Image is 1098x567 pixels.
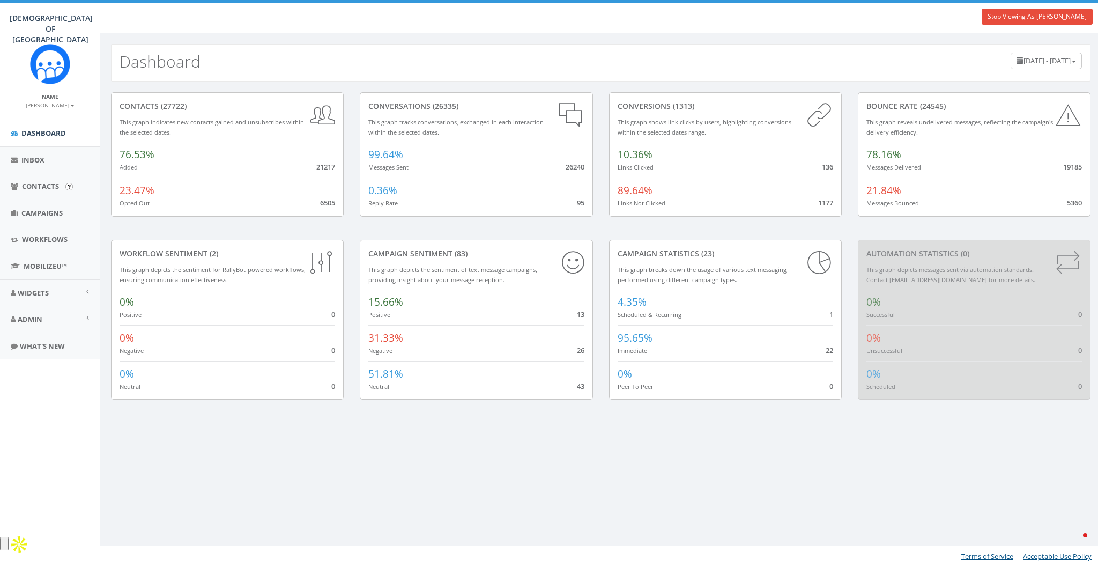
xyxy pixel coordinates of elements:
span: Contacts [22,181,59,191]
div: Workflow Sentiment [120,248,335,259]
div: Campaign Sentiment [368,248,584,259]
small: Negative [120,347,144,355]
small: Peer To Peer [618,382,654,391]
span: 1177 [818,198,833,208]
span: 0.36% [368,183,397,197]
small: Messages Sent [368,163,409,171]
small: Neutral [120,382,140,391]
small: Name [42,93,58,100]
small: Messages Delivered [866,163,921,171]
small: Added [120,163,138,171]
span: 95 [577,198,584,208]
small: This graph reveals undelivered messages, reflecting the campaign's delivery efficiency. [866,118,1053,136]
span: Inbox [21,155,44,165]
small: Opted Out [120,199,150,207]
small: This graph breaks down the usage of various text messaging performed using different campaign types. [618,266,787,284]
span: 4.35% [618,295,647,309]
span: 95.65% [618,331,652,345]
div: Bounce Rate [866,101,1082,112]
small: Links Clicked [618,163,654,171]
input: Submit [65,183,73,190]
span: (1313) [671,101,694,111]
span: [DEMOGRAPHIC_DATA] OF [GEOGRAPHIC_DATA] [10,13,93,45]
small: This graph depicts the sentiment for RallyBot-powered workflows, ensuring communication effective... [120,266,306,284]
h2: Dashboard [120,53,201,70]
span: 15.66% [368,295,403,309]
img: Apollo [9,534,30,555]
a: Terms of Service [961,551,1013,561]
span: 0 [1078,381,1082,391]
span: Dashboard [21,128,66,138]
small: Reply Rate [368,199,398,207]
span: 0% [618,367,632,381]
span: 13 [577,310,584,319]
small: Unsuccessful [866,347,902,355]
small: This graph shows link clicks by users, highlighting conversions within the selected dates range. [618,118,791,136]
div: conversions [618,101,833,112]
span: (24545) [918,101,946,111]
div: Campaign Statistics [618,248,833,259]
span: 19185 [1063,162,1082,172]
span: (27722) [159,101,187,111]
span: Workflows [22,234,68,244]
span: 76.53% [120,148,154,161]
div: Automation Statistics [866,248,1082,259]
small: [PERSON_NAME] [26,101,75,109]
span: 21.84% [866,183,901,197]
span: What's New [20,341,65,351]
small: Messages Bounced [866,199,919,207]
span: 0 [1078,345,1082,355]
span: 43 [577,381,584,391]
img: Rally_Corp_Icon.png [30,44,70,84]
span: Campaigns [21,208,63,218]
span: Admin [18,314,42,324]
span: 22 [826,345,833,355]
span: 26 [577,345,584,355]
span: 0% [120,331,134,345]
div: conversations [368,101,584,112]
small: Immediate [618,347,647,355]
small: Scheduled [866,382,895,391]
iframe: Intercom live chat [1062,531,1087,556]
small: Negative [368,347,392,355]
small: Scheduled & Recurring [618,311,681,319]
span: 26240 [566,162,584,172]
span: 89.64% [618,183,652,197]
small: This graph indicates new contacts gained and unsubscribes within the selected dates. [120,118,304,136]
span: [DATE] - [DATE] [1023,56,1071,65]
span: 6505 [320,198,335,208]
span: (23) [699,248,714,259]
span: 136 [822,162,833,172]
a: Stop Viewing As [PERSON_NAME] [982,9,1093,25]
small: This graph depicts messages sent via automation standards. Contact [EMAIL_ADDRESS][DOMAIN_NAME] f... [866,266,1035,284]
span: 31.33% [368,331,403,345]
span: 0 [331,345,335,355]
span: 0% [120,295,134,309]
small: Successful [866,311,895,319]
span: (26335) [431,101,458,111]
span: MobilizeU™ [24,261,67,271]
span: (0) [959,248,969,259]
span: 0% [866,295,881,309]
span: 0% [866,367,881,381]
small: This graph tracks conversations, exchanged in each interaction within the selected dates. [368,118,544,136]
span: (2) [207,248,218,259]
span: 10.36% [618,148,652,161]
span: 51.81% [368,367,403,381]
span: 23.47% [120,183,154,197]
span: 0% [866,331,881,345]
a: [PERSON_NAME] [26,100,75,109]
span: 0 [829,381,833,391]
span: 0% [120,367,134,381]
span: 21217 [316,162,335,172]
span: 1 [829,310,833,319]
small: Links Not Clicked [618,199,665,207]
span: 99.64% [368,148,403,161]
span: 0 [331,381,335,391]
span: 0 [331,310,335,319]
small: Positive [120,311,142,319]
span: 0 [1078,310,1082,319]
span: 5360 [1067,198,1082,208]
div: contacts [120,101,335,112]
span: 78.16% [866,148,901,161]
